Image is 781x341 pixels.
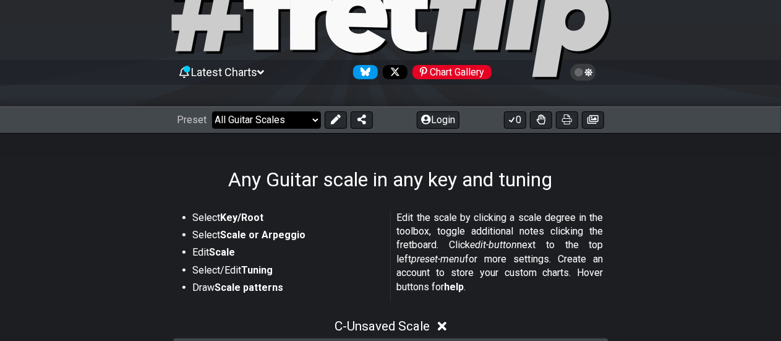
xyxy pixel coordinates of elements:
[210,246,236,258] strong: Scale
[445,281,464,293] strong: help
[325,111,347,129] button: Edit Preset
[348,65,378,79] a: Follow #fretflip at Bluesky
[193,246,382,263] li: Edit
[417,111,459,129] button: Login
[576,67,591,78] span: Toggle light / dark theme
[212,111,321,129] select: Preset
[191,66,257,79] span: Latest Charts
[412,65,492,79] div: Chart Gallery
[530,111,552,129] button: Toggle Dexterity for all fretkits
[193,211,382,228] li: Select
[221,229,306,241] strong: Scale or Arpeggio
[556,111,578,129] button: Print
[408,65,492,79] a: #fretflip at Pinterest
[177,114,207,126] span: Preset
[193,281,382,298] li: Draw
[335,319,430,334] span: C - Unsaved Scale
[242,264,273,276] strong: Tuning
[504,111,526,129] button: 0
[397,211,604,294] p: Edit the scale by clicking a scale degree in the toolbox, toggle additional notes clicking the fr...
[193,264,382,281] li: Select/Edit
[470,239,517,251] em: edit-button
[215,282,284,293] strong: Scale patterns
[229,168,553,191] h1: Any Guitar scale in any key and tuning
[221,212,264,223] strong: Key/Root
[412,253,466,265] em: preset-menu
[582,111,604,129] button: Create image
[378,65,408,79] a: Follow #fretflip at X
[351,111,373,129] button: Share Preset
[193,228,382,246] li: Select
